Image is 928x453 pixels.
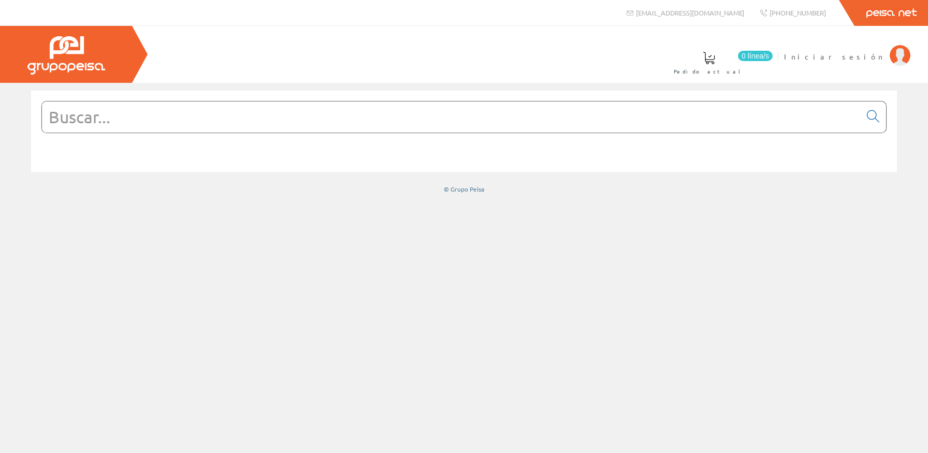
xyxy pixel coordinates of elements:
span: 0 línea/s [738,51,773,61]
span: Pedido actual [674,66,744,77]
input: Buscar... [42,101,861,133]
a: Iniciar sesión [784,43,910,53]
img: Grupo Peisa [27,36,105,75]
div: © Grupo Peisa [31,185,897,194]
span: [PHONE_NUMBER] [770,8,826,17]
span: Iniciar sesión [784,51,885,62]
span: [EMAIL_ADDRESS][DOMAIN_NAME] [636,8,744,17]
